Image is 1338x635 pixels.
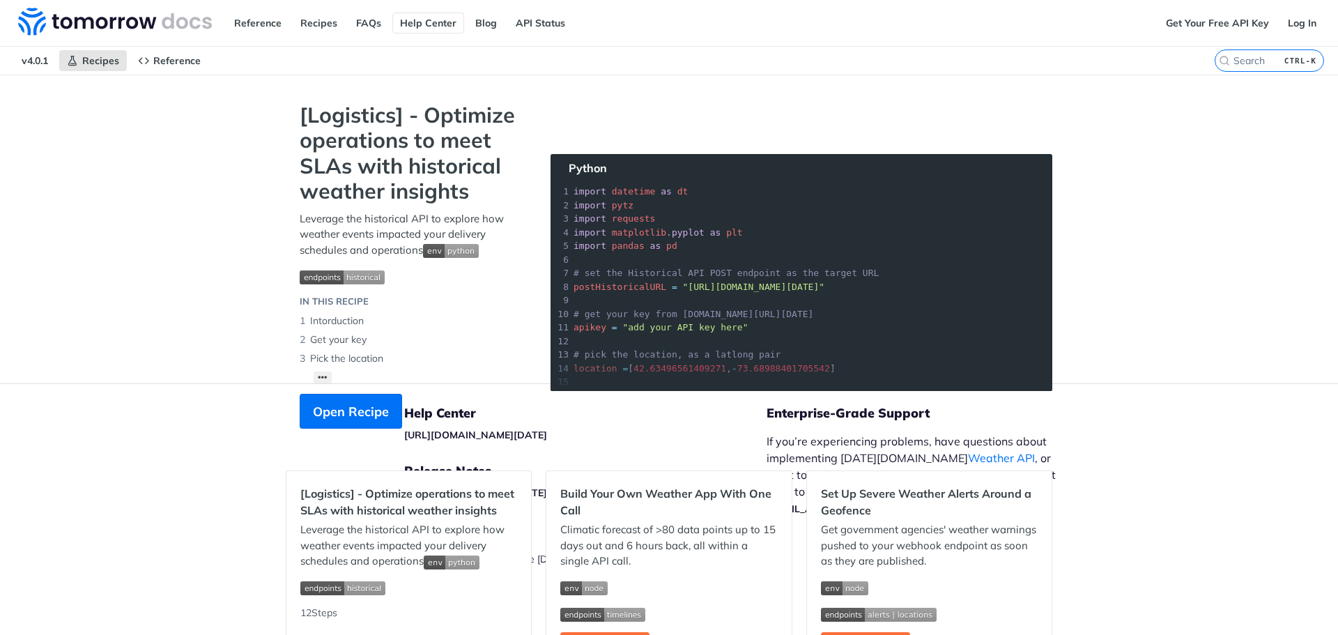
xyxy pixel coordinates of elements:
img: env [560,581,608,595]
a: API Status [508,13,573,33]
span: Expand image [560,580,777,596]
h5: Release Notes [404,463,767,480]
img: env [423,244,479,258]
a: Help Center [392,13,464,33]
a: Recipes [293,13,345,33]
span: Expand image [560,606,777,622]
img: endpoint [300,581,385,595]
a: Reference [130,50,208,71]
img: endpoint [560,608,645,622]
a: Blog [468,13,505,33]
kbd: CTRL-K [1281,54,1320,68]
span: Recipes [82,54,119,67]
p: Leverage the historical API to explore how weather events impacted your delivery schedules and op... [300,211,523,259]
button: Open Recipe [300,394,402,429]
img: Tomorrow.io Weather API Docs [18,8,212,36]
li: Pick the location [300,349,523,368]
li: Get your key [300,330,523,349]
span: Reference [153,54,201,67]
h2: [Logistics] - Optimize operations to meet SLAs with historical weather insights [300,485,517,519]
span: Expand image [300,580,517,596]
span: Expand image [423,243,479,257]
a: Reference [226,13,289,33]
a: Weather API [968,451,1035,465]
svg: Search [1219,55,1230,66]
img: endpoint [821,608,937,622]
a: Recipes [59,50,127,71]
img: endpoint [300,270,385,284]
img: env [821,581,868,595]
span: v4.0.1 [14,50,56,71]
p: Get government agencies' weather warnings pushed to your webhook endpoint as soon as they are pub... [821,522,1038,569]
span: Expand image [821,606,1038,622]
p: Leverage the historical API to explore how weather events impacted your delivery schedules and op... [300,522,517,569]
a: Get Your Free API Key [1158,13,1277,33]
a: Log In [1280,13,1324,33]
li: Intorduction [300,312,523,330]
h2: Set Up Severe Weather Alerts Around a Geofence [821,485,1038,519]
span: Expand image [300,268,523,284]
button: ••• [314,372,332,383]
span: Open Recipe [313,402,389,421]
h2: Build Your Own Weather App With One Call [560,485,777,519]
span: Expand image [424,554,479,567]
div: IN THIS RECIPE [300,295,369,309]
span: Expand image [821,580,1038,596]
p: Climatic forecast of >80 data points up to 15 days out and 6 hours back, all within a single API ... [560,522,777,569]
a: FAQs [348,13,389,33]
strong: [Logistics] - Optimize operations to meet SLAs with historical weather insights [300,102,523,204]
img: env [424,556,479,569]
